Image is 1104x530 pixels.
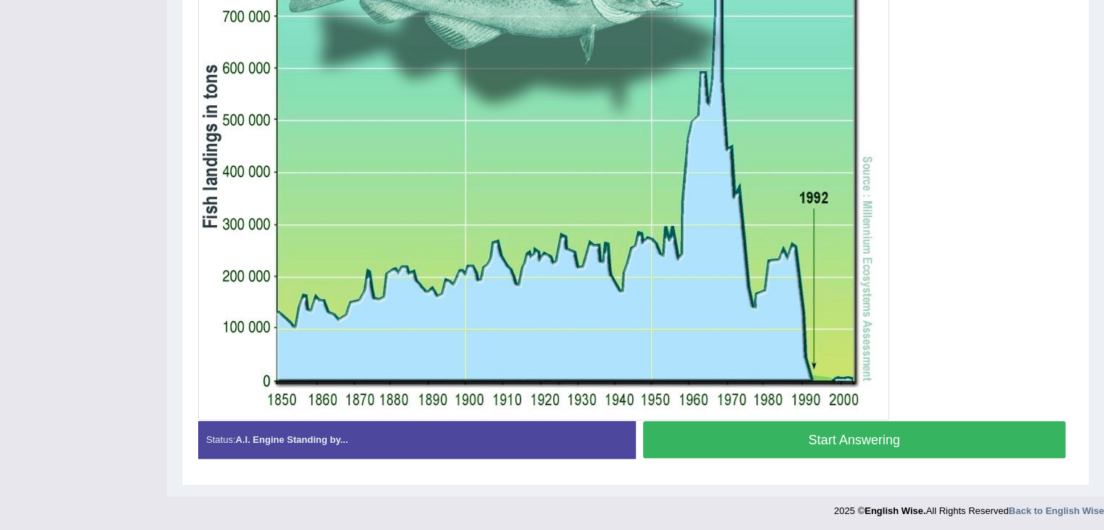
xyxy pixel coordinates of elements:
div: Status: [198,421,636,458]
div: 2025 © All Rights Reserved [834,497,1104,518]
strong: A.I. Engine Standing by... [235,434,348,445]
button: Start Answering [643,421,1066,458]
strong: English Wise. [864,505,925,516]
a: Back to English Wise [1009,505,1104,516]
